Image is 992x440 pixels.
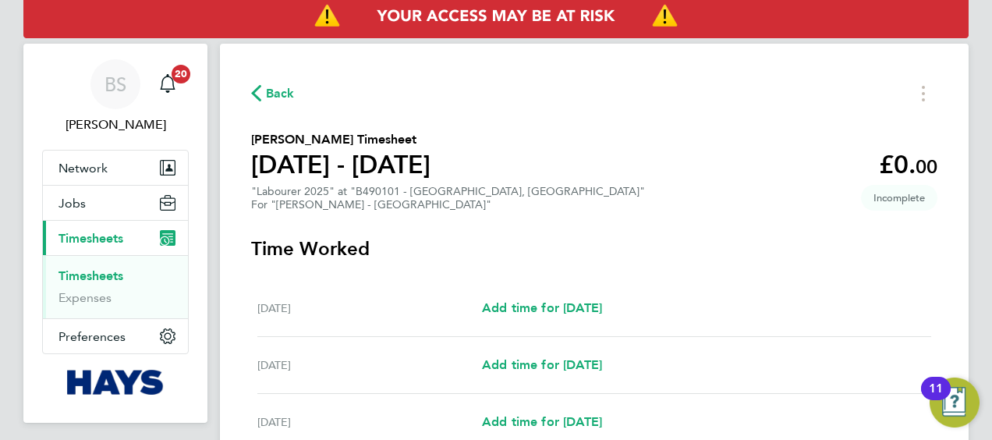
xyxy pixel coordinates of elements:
[861,185,937,211] span: This timesheet is Incomplete.
[58,196,86,211] span: Jobs
[916,155,937,178] span: 00
[42,115,189,134] span: Billy Smith
[23,44,207,423] nav: Main navigation
[43,319,188,353] button: Preferences
[172,65,190,83] span: 20
[251,236,937,261] h3: Time Worked
[43,151,188,185] button: Network
[152,59,183,109] a: 20
[257,413,482,431] div: [DATE]
[251,83,295,103] button: Back
[257,356,482,374] div: [DATE]
[43,221,188,255] button: Timesheets
[58,161,108,176] span: Network
[482,356,602,374] a: Add time for [DATE]
[43,186,188,220] button: Jobs
[43,255,188,318] div: Timesheets
[251,185,645,211] div: "Labourer 2025" at "B490101 - [GEOGRAPHIC_DATA], [GEOGRAPHIC_DATA]"
[58,268,123,283] a: Timesheets
[482,299,602,318] a: Add time for [DATE]
[257,299,482,318] div: [DATE]
[58,329,126,344] span: Preferences
[251,198,645,211] div: For "[PERSON_NAME] - [GEOGRAPHIC_DATA]"
[105,74,126,94] span: BS
[929,389,943,409] div: 11
[251,149,430,180] h1: [DATE] - [DATE]
[482,357,602,372] span: Add time for [DATE]
[58,231,123,246] span: Timesheets
[67,370,165,395] img: hays-logo-retina.png
[482,413,602,431] a: Add time for [DATE]
[266,84,295,103] span: Back
[42,59,189,134] a: BS[PERSON_NAME]
[482,300,602,315] span: Add time for [DATE]
[42,370,189,395] a: Go to home page
[58,290,112,305] a: Expenses
[879,150,937,179] app-decimal: £0.
[930,378,980,428] button: Open Resource Center, 11 new notifications
[482,414,602,429] span: Add time for [DATE]
[909,81,937,105] button: Timesheets Menu
[251,130,430,149] h2: [PERSON_NAME] Timesheet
